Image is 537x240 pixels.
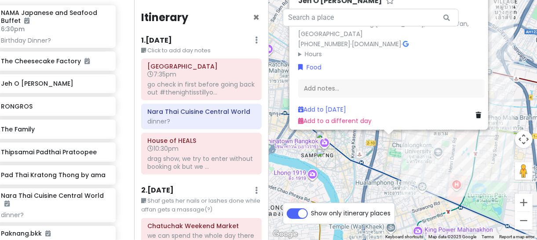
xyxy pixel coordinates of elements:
[147,80,256,96] div: go check in first before going back out #thenightisstillyo...
[284,41,291,48] div: The Family
[253,12,260,23] button: Close
[499,234,534,239] a: Report a map error
[298,40,351,48] a: [PHONE_NUMBER]
[298,19,469,38] a: 113 ซอย จรัสเมือง Khwaeng [PERSON_NAME], Pathum Wan, [GEOGRAPHIC_DATA]
[298,105,346,114] a: Add to [DATE]
[476,110,485,120] a: Delete place
[409,184,416,191] div: Mandarin Hotel Bangkok, managed by Centre Point
[141,186,174,195] h6: 2 . [DATE]
[428,234,476,239] span: Map data ©2025 Google
[1,148,109,156] h6: Thipsamai Padthai Pratoopee
[515,131,533,148] button: Map camera controls
[403,41,409,47] i: Google Maps
[1,57,109,65] h6: The Cheesecake Factory
[147,70,176,79] span: 7:35pm
[4,200,10,207] i: Added to itinerary
[470,91,489,111] div: The Cheesecake Factory
[298,117,372,126] a: Add to a different day
[1,125,109,133] h6: The Family
[385,234,423,240] button: Keyboard shortcuts
[141,196,261,215] small: Shaf gets her nails or lashes done while affan gets a massage(?)
[1,102,109,110] h6: RONGROS
[147,144,179,153] span: 10:30pm
[1,229,51,237] h6: Paknang.bkk
[486,87,493,95] div: Centara Watergate Pavilion Hotel Bangkok
[1,25,25,33] span: 6:30pm
[311,208,391,218] span: Show only itinerary places
[147,222,256,230] h6: Chatuchak Weekend Market
[316,149,336,168] div: Song Wat Road
[147,62,256,70] h6: Suvarnabhumi Airport
[24,18,29,24] i: Added to itinerary
[515,162,533,180] button: Drag Pegman onto the map to open Street View
[45,230,51,236] i: Added to itinerary
[298,62,321,72] a: Food
[383,122,402,142] div: Ice Cream Samosorn
[1,80,109,87] h6: Jeh O [PERSON_NAME]
[147,232,256,240] div: we can spend the whole day there
[1,211,109,219] div: dinner?
[515,194,533,211] button: Zoom in
[271,229,300,240] a: Open this area in Google Maps (opens a new window)
[147,155,256,171] div: drag show, we try to enter without booking ok but we ...
[298,49,485,59] summary: Hours
[147,108,256,116] h6: Nara Thai Cuisine Central World
[147,137,256,145] h6: House of HEALS
[147,117,256,125] div: dinner?
[515,212,533,229] button: Zoom out
[84,58,90,64] i: Added to itinerary
[141,46,261,55] small: Click to add day notes
[298,80,485,98] div: Add notes...
[283,9,459,26] input: Search a place
[141,36,172,45] h6: 1 . [DATE]
[253,10,260,25] span: Close itinerary
[316,130,335,149] div: Chinatown Bangkok
[478,117,497,136] div: House of HEALS
[1,171,109,179] h6: Pad Thai Kratong Thong by ama
[1,9,109,25] h6: NAMA Japanese and Seafood Buffet
[1,192,109,207] h6: Nara Thai Cuisine Central World
[141,11,188,24] h4: Itinerary
[352,40,402,48] a: [DOMAIN_NAME]
[482,234,494,239] a: Terms (opens in new tab)
[1,36,109,44] div: Birthday Dinner?
[271,229,300,240] img: Google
